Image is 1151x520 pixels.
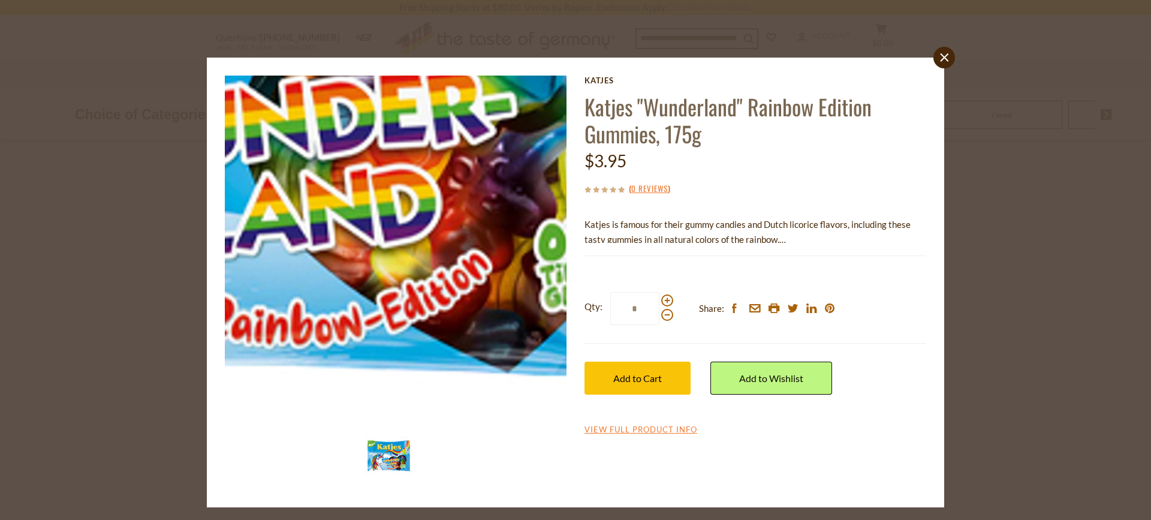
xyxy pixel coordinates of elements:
a: View Full Product Info [584,425,697,435]
strong: Qty: [584,299,602,314]
input: Qty: [610,292,659,325]
span: Share: [699,301,724,316]
button: Add to Cart [584,362,691,395]
span: ( ) [629,182,670,194]
a: Katjes [584,76,926,85]
img: Katjes Wunder-Land Rainbow [364,432,412,480]
a: Add to Wishlist [710,362,832,395]
a: 0 Reviews [631,182,668,196]
span: $3.95 [584,151,626,171]
p: Katjes is famous for their gummy candies and Dutch licorice flavors, including these tasty gummie... [584,217,926,247]
span: Add to Cart [613,372,662,384]
a: Katjes "Wunderland" Rainbow Edition Gummies, 175g [584,91,872,149]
